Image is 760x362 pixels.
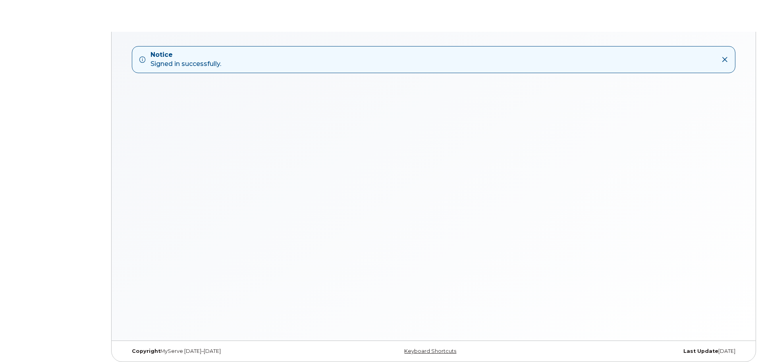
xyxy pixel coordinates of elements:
div: MyServe [DATE]–[DATE] [126,348,331,354]
strong: Last Update [683,348,718,354]
strong: Notice [150,50,221,60]
div: [DATE] [536,348,741,354]
div: Signed in successfully. [150,50,221,69]
strong: Copyright [132,348,160,354]
a: Keyboard Shortcuts [404,348,456,354]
